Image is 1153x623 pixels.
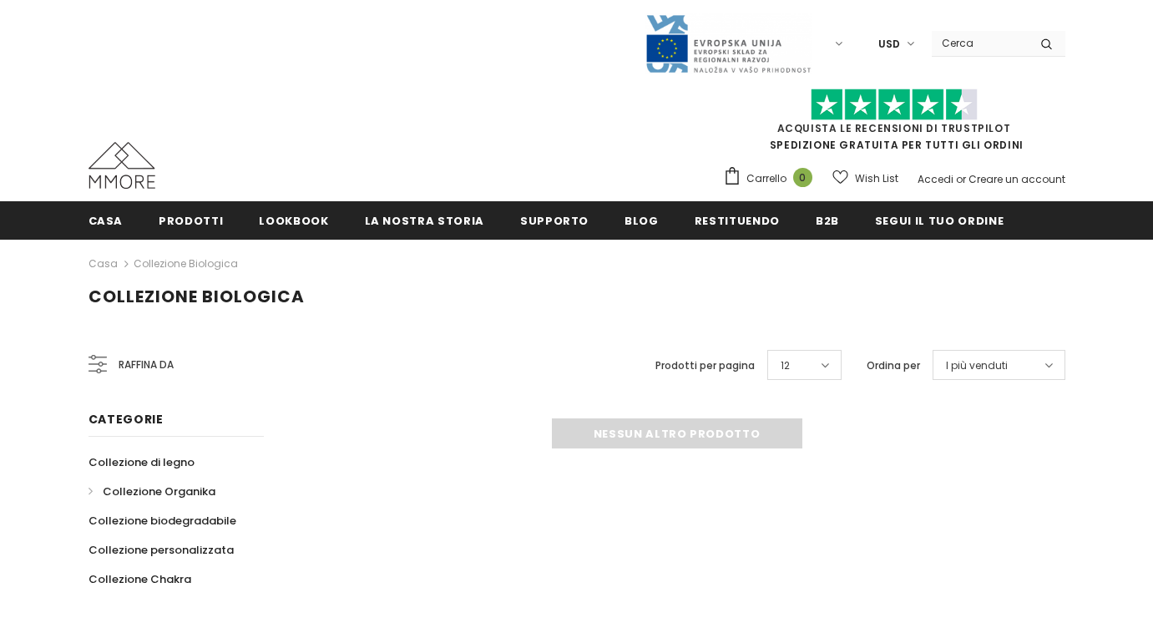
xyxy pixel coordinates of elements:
span: Restituendo [695,213,780,229]
span: B2B [816,213,839,229]
a: Accedi [918,172,953,186]
a: supporto [520,201,589,239]
span: Collezione personalizzata [88,542,234,558]
a: La nostra storia [365,201,484,239]
span: Collezione di legno [88,454,195,470]
span: Blog [625,213,659,229]
a: Casa [88,254,118,274]
span: supporto [520,213,589,229]
span: I più venduti [946,357,1008,374]
a: Wish List [832,164,898,193]
a: Collezione personalizzata [88,535,234,565]
a: Collezione biodegradabile [88,506,236,535]
span: Carrello [746,170,786,187]
img: Casi MMORE [88,142,155,189]
a: Collezione Organika [88,477,215,506]
a: Prodotti [159,201,223,239]
span: Categorie [88,411,164,428]
span: Collezione biologica [88,285,305,308]
a: Casa [88,201,124,239]
label: Prodotti per pagina [655,357,755,374]
span: USD [878,36,900,53]
a: Javni Razpis [645,36,812,50]
a: Collezione biologica [134,256,238,271]
a: Blog [625,201,659,239]
a: Acquista le recensioni di TrustPilot [777,121,1011,135]
span: Lookbook [259,213,328,229]
span: Wish List [855,170,898,187]
span: Collezione biodegradabile [88,513,236,529]
a: Collezione Chakra [88,565,191,594]
input: Search Site [932,31,1028,55]
img: Fidati di Pilot Stars [811,89,978,121]
span: or [956,172,966,186]
span: Prodotti [159,213,223,229]
a: Creare un account [968,172,1065,186]
label: Ordina per [867,357,920,374]
span: SPEDIZIONE GRATUITA PER TUTTI GLI ORDINI [723,96,1065,152]
span: Collezione Organika [103,484,215,499]
a: Segui il tuo ordine [875,201,1004,239]
span: La nostra storia [365,213,484,229]
a: Restituendo [695,201,780,239]
a: Collezione di legno [88,448,195,477]
img: Javni Razpis [645,13,812,74]
a: Lookbook [259,201,328,239]
span: Segui il tuo ordine [875,213,1004,229]
a: Carrello 0 [723,166,821,191]
span: Collezione Chakra [88,571,191,587]
span: Raffina da [119,356,174,374]
a: B2B [816,201,839,239]
span: 0 [793,168,812,187]
span: 12 [781,357,790,374]
span: Casa [88,213,124,229]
